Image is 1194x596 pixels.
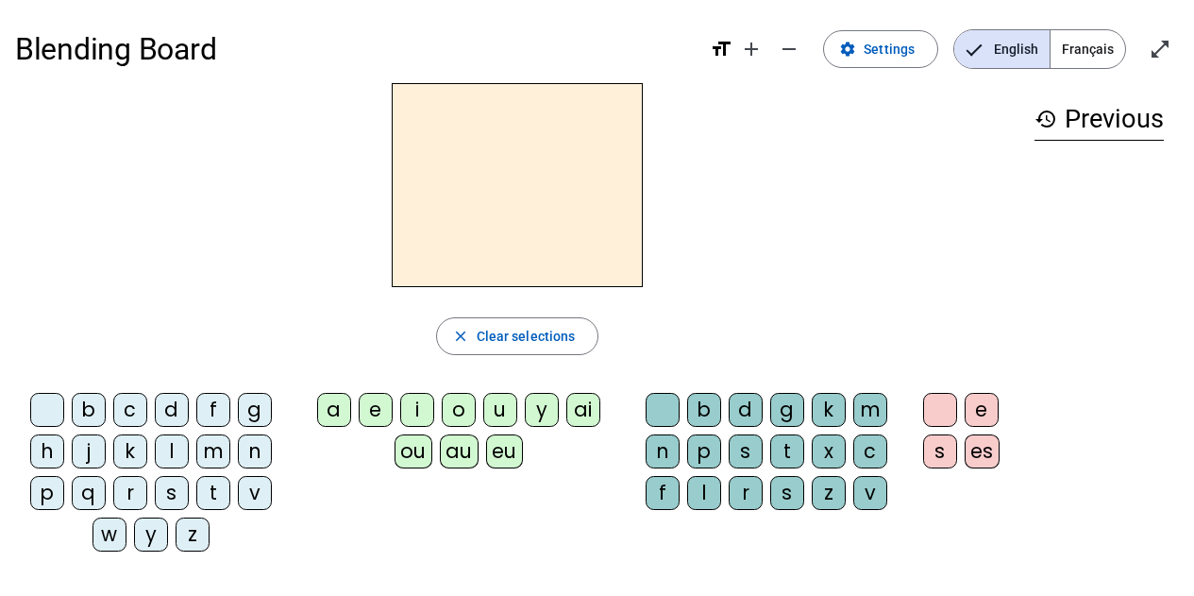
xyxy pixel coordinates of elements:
span: Settings [864,38,915,60]
div: es [965,434,1000,468]
mat-icon: close [452,328,469,345]
button: Enter full screen [1141,30,1179,68]
div: p [687,434,721,468]
div: eu [486,434,523,468]
span: English [954,30,1050,68]
div: r [113,476,147,510]
div: u [483,393,517,427]
div: g [770,393,804,427]
div: y [134,518,168,552]
div: b [72,393,106,427]
div: ai [566,393,600,427]
div: v [853,476,887,510]
span: Français [1051,30,1125,68]
mat-icon: open_in_full [1149,38,1171,60]
div: n [646,434,680,468]
div: r [729,476,763,510]
div: k [113,434,147,468]
div: z [176,518,210,552]
div: d [155,393,189,427]
mat-icon: add [740,38,763,60]
div: h [30,434,64,468]
div: c [113,393,147,427]
div: e [965,393,999,427]
div: l [687,476,721,510]
div: s [729,434,763,468]
span: Clear selections [477,325,576,348]
div: j [72,434,106,468]
div: z [812,476,846,510]
div: b [687,393,721,427]
div: m [853,393,887,427]
mat-icon: remove [778,38,800,60]
div: m [196,434,230,468]
div: x [812,434,846,468]
div: d [729,393,763,427]
div: q [72,476,106,510]
mat-icon: format_size [710,38,732,60]
div: t [770,434,804,468]
div: au [440,434,479,468]
div: s [923,434,957,468]
div: i [400,393,434,427]
div: o [442,393,476,427]
div: f [646,476,680,510]
button: Clear selections [436,317,599,355]
div: k [812,393,846,427]
h1: Blending Board [15,19,695,79]
mat-button-toggle-group: Language selection [953,29,1126,69]
div: p [30,476,64,510]
div: t [196,476,230,510]
div: y [525,393,559,427]
button: Increase font size [732,30,770,68]
mat-icon: settings [839,41,856,58]
div: c [853,434,887,468]
mat-icon: history [1034,108,1057,130]
div: e [359,393,393,427]
button: Settings [823,30,938,68]
div: ou [395,434,432,468]
div: g [238,393,272,427]
div: a [317,393,351,427]
button: Decrease font size [770,30,808,68]
div: n [238,434,272,468]
div: l [155,434,189,468]
div: s [155,476,189,510]
div: s [770,476,804,510]
div: f [196,393,230,427]
div: v [238,476,272,510]
div: w [92,518,126,552]
h3: Previous [1034,98,1164,141]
